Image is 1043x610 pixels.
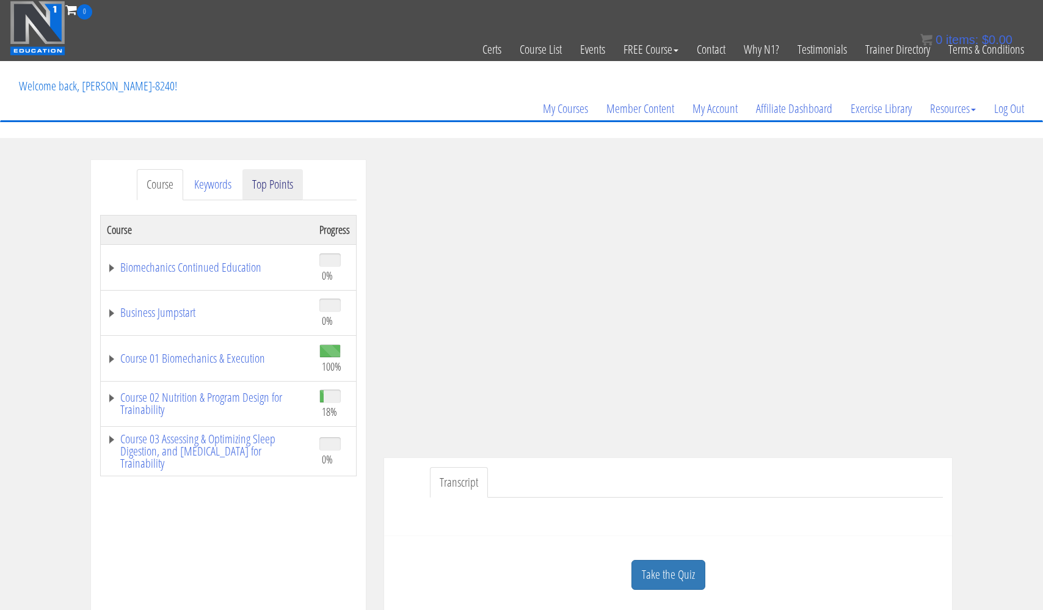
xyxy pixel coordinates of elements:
[473,20,511,79] a: Certs
[107,391,307,416] a: Course 02 Nutrition & Program Design for Trainability
[747,79,841,138] a: Affiliate Dashboard
[137,169,183,200] a: Course
[313,215,357,244] th: Progress
[631,560,705,590] a: Take the Quiz
[735,20,788,79] a: Why N1?
[688,20,735,79] a: Contact
[107,352,307,365] a: Course 01 Biomechanics & Execution
[322,314,333,327] span: 0%
[65,1,92,18] a: 0
[322,405,337,418] span: 18%
[921,79,985,138] a: Resources
[107,307,307,319] a: Business Jumpstart
[946,33,978,46] span: items:
[597,79,683,138] a: Member Content
[242,169,303,200] a: Top Points
[322,269,333,282] span: 0%
[985,79,1033,138] a: Log Out
[10,62,186,111] p: Welcome back, [PERSON_NAME]-8240!
[107,433,307,470] a: Course 03 Assessing & Optimizing Sleep Digestion, and [MEDICAL_DATA] for Trainability
[982,33,1012,46] bdi: 0.00
[982,33,989,46] span: $
[788,20,856,79] a: Testimonials
[683,79,747,138] a: My Account
[430,467,488,498] a: Transcript
[184,169,241,200] a: Keywords
[841,79,921,138] a: Exercise Library
[939,20,1033,79] a: Terms & Conditions
[10,1,65,56] img: n1-education
[322,360,341,373] span: 100%
[920,34,932,46] img: icon11.png
[107,261,307,274] a: Biomechanics Continued Education
[571,20,614,79] a: Events
[534,79,597,138] a: My Courses
[856,20,939,79] a: Trainer Directory
[101,215,314,244] th: Course
[511,20,571,79] a: Course List
[77,4,92,20] span: 0
[920,33,1012,46] a: 0 items: $0.00
[322,452,333,466] span: 0%
[614,20,688,79] a: FREE Course
[936,33,942,46] span: 0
